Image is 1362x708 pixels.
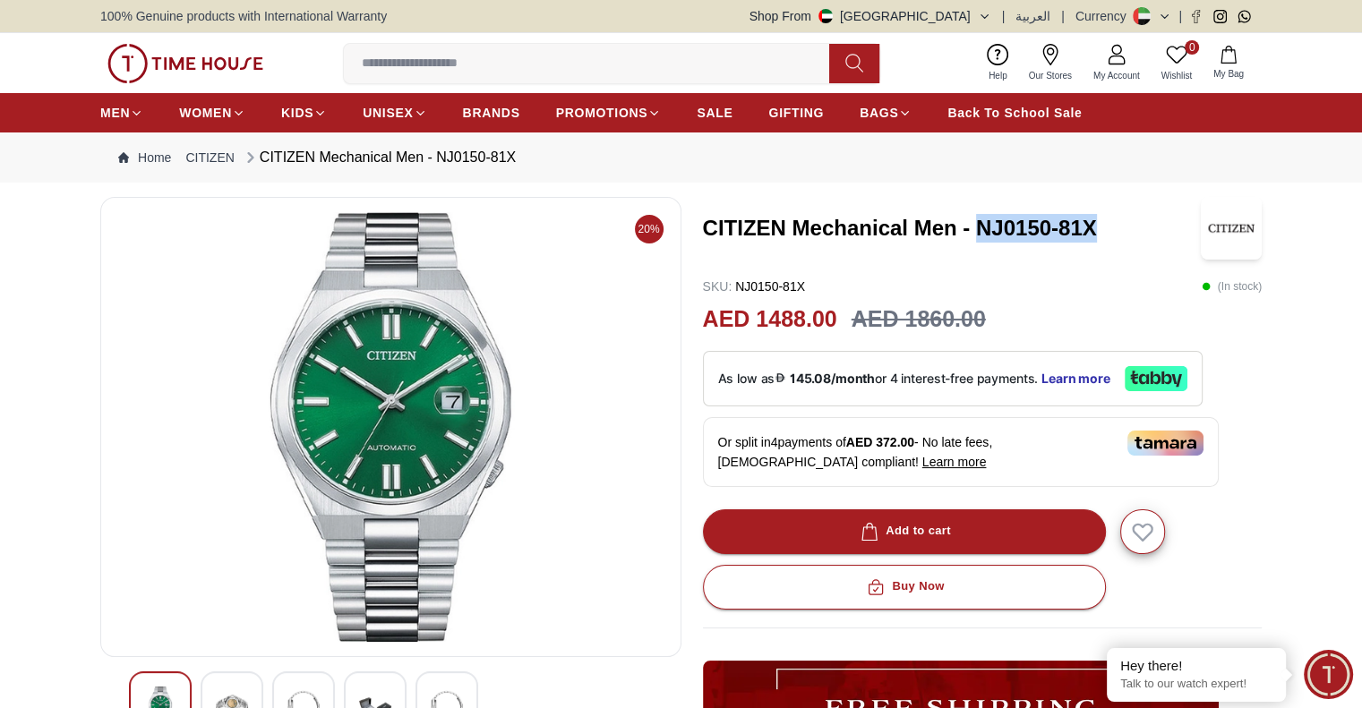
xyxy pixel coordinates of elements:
[1154,69,1199,82] span: Wishlist
[363,97,426,129] a: UNISEX
[1189,10,1203,23] a: Facebook
[1304,650,1353,699] div: Chat Widget
[1201,197,1262,260] img: CITIZEN Mechanical Men - NJ0150-81X
[750,7,991,25] button: Shop From[GEOGRAPHIC_DATA]
[947,104,1082,122] span: Back To School Sale
[363,104,413,122] span: UNISEX
[978,40,1018,86] a: Help
[768,97,824,129] a: GIFTING
[100,7,387,25] span: 100% Genuine products with International Warranty
[846,435,914,449] span: AED 372.00
[947,97,1082,129] a: Back To School Sale
[1206,67,1251,81] span: My Bag
[116,212,666,642] img: CITIZEN Mechanical Men - NJ0150-81X
[852,303,986,337] h3: AED 1860.00
[857,521,951,542] div: Add to cart
[1018,40,1083,86] a: Our Stores
[922,455,987,469] span: Learn more
[703,303,837,337] h2: AED 1488.00
[697,104,732,122] span: SALE
[1120,657,1272,675] div: Hey there!
[1127,431,1204,456] img: Tamara
[1061,7,1065,25] span: |
[556,104,648,122] span: PROMOTIONS
[1151,40,1203,86] a: 0Wishlist
[818,9,833,23] img: United Arab Emirates
[463,104,520,122] span: BRANDS
[100,132,1262,183] nav: Breadcrumb
[1086,69,1147,82] span: My Account
[118,149,171,166] a: Home
[1015,7,1050,25] button: العربية
[981,69,1015,82] span: Help
[556,97,662,129] a: PROMOTIONS
[100,104,130,122] span: MEN
[703,509,1106,554] button: Add to cart
[185,149,234,166] a: CITIZEN
[703,214,1201,243] h3: CITIZEN Mechanical Men - NJ0150-81X
[703,279,732,294] span: SKU :
[179,97,245,129] a: WOMEN
[1213,10,1227,23] a: Instagram
[697,97,732,129] a: SALE
[703,277,805,295] p: NJ0150-81X
[1120,677,1272,692] p: Talk to our watch expert!
[1075,7,1134,25] div: Currency
[281,104,313,122] span: KIDS
[1202,277,1262,295] p: ( In stock )
[860,97,912,129] a: BAGS
[703,565,1106,610] button: Buy Now
[1002,7,1006,25] span: |
[768,104,824,122] span: GIFTING
[860,104,898,122] span: BAGS
[635,215,664,243] span: 20%
[179,104,232,122] span: WOMEN
[463,97,520,129] a: BRANDS
[863,576,944,597] div: Buy Now
[1203,42,1255,84] button: My Bag
[1178,7,1182,25] span: |
[703,417,1219,487] div: Or split in 4 payments of - No late fees, [DEMOGRAPHIC_DATA] compliant!
[107,44,263,83] img: ...
[1238,10,1251,23] a: Whatsapp
[1185,40,1199,55] span: 0
[281,97,327,129] a: KIDS
[1022,69,1079,82] span: Our Stores
[100,97,143,129] a: MEN
[242,147,516,168] div: CITIZEN Mechanical Men - NJ0150-81X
